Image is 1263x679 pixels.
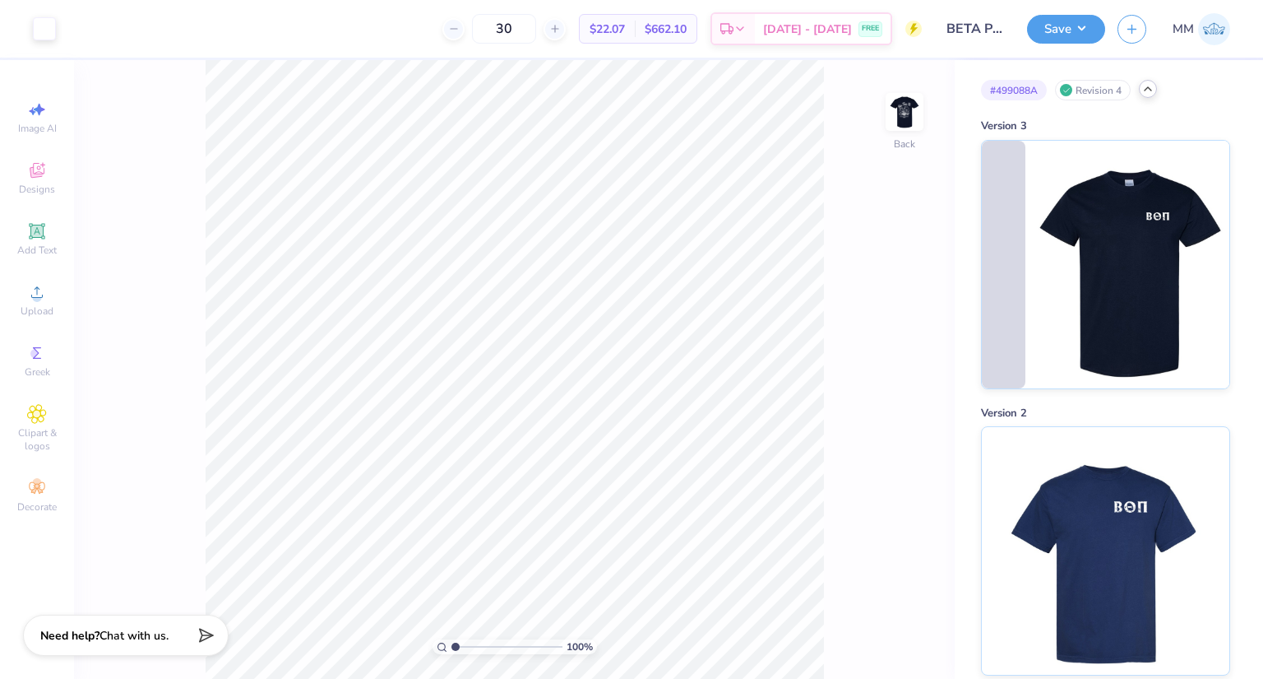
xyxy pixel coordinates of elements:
img: Version 3 [1025,141,1229,388]
input: – – [472,14,536,44]
span: Image AI [18,122,57,135]
span: MM [1173,20,1194,39]
button: Save [1027,15,1105,44]
span: [DATE] - [DATE] [763,21,852,38]
span: $22.07 [590,21,625,38]
span: FREE [862,23,879,35]
div: Back [894,137,915,151]
span: Decorate [17,500,57,514]
strong: Need help? [40,628,99,644]
img: Back [888,95,921,128]
span: Upload [21,305,53,318]
img: Version 2 [1003,427,1207,675]
a: MM [1173,13,1230,45]
div: Version 2 [981,406,1230,422]
div: Version 3 [981,119,1230,135]
div: # 499088A [981,80,1047,100]
span: Chat with us. [99,628,169,644]
input: Untitled Design [934,12,1015,45]
div: Revision 4 [1055,80,1131,100]
span: Clipart & logos [8,426,66,453]
span: Add Text [17,244,57,257]
span: Greek [25,365,50,379]
span: Designs [19,183,55,196]
span: $662.10 [645,21,687,38]
img: Megan Manaj [1198,13,1230,45]
span: 100 % [567,639,593,654]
